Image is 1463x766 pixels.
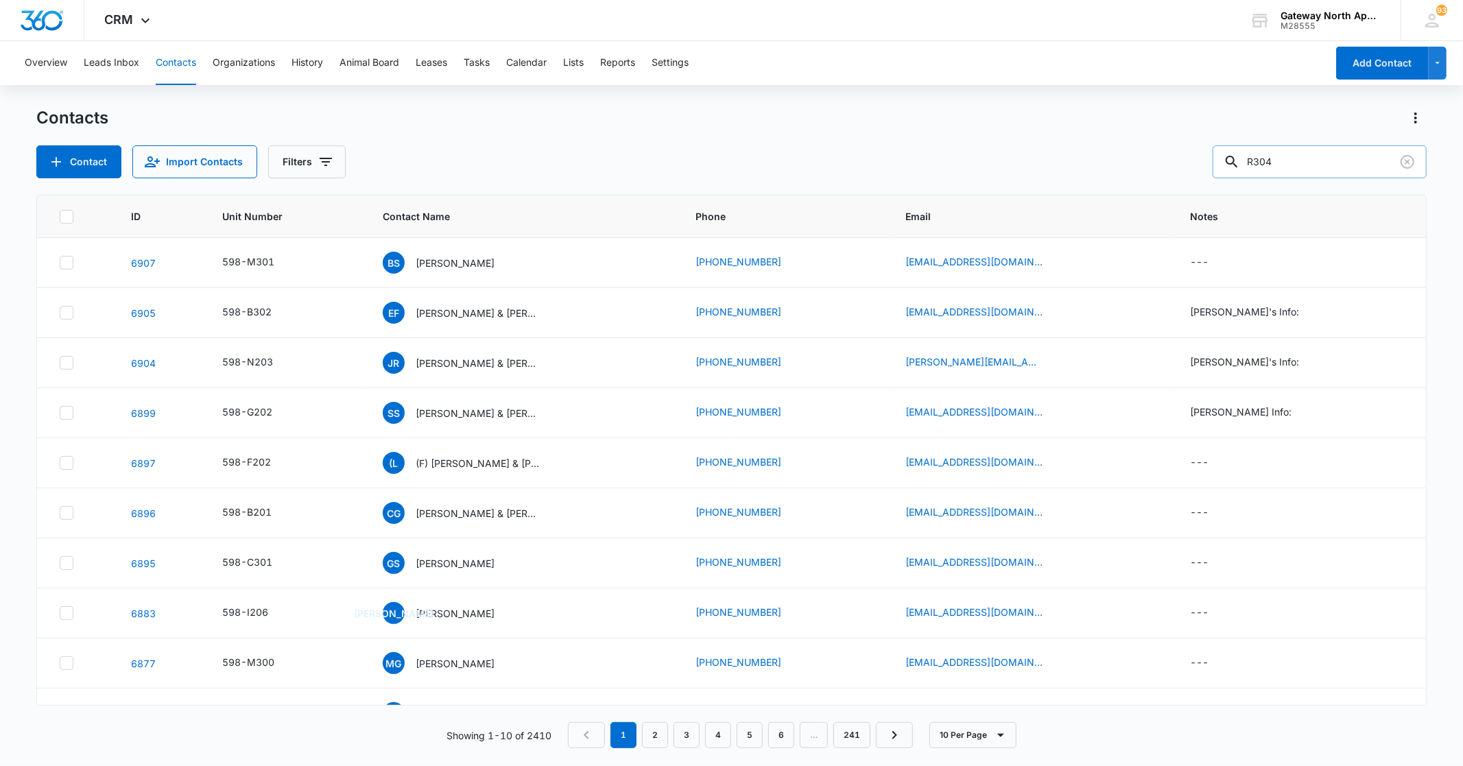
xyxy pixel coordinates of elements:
em: 1 [610,722,637,748]
div: [PERSON_NAME] Info: [1190,405,1292,419]
span: [PERSON_NAME] [383,602,405,624]
div: Phone - (303) 434-8181 - Select to Edit Field [695,555,806,571]
button: Calendar [506,41,547,85]
div: Contact Name - Brian Sanchez - Select to Edit Field [383,252,519,274]
div: Unit Number - 598-N203 - Select to Edit Field [222,355,298,371]
a: [EMAIL_ADDRESS][DOMAIN_NAME] [905,505,1043,519]
div: Notes - - Select to Edit Field [1190,254,1233,271]
div: Unit Number - 598-C301 - Select to Edit Field [222,555,297,571]
a: Navigate to contact details page for Brian Sanchez [131,257,156,269]
a: Navigate to contact details page for Stephen Skare & Yong Hamilton [131,407,156,419]
div: [PERSON_NAME]'s Info: [1190,304,1299,319]
div: --- [1190,254,1209,271]
a: [PHONE_NUMBER] [695,655,781,669]
p: Showing 1-10 of 2410 [447,728,551,743]
div: Email - gonzalosantos745@gmail.com - Select to Edit Field [905,555,1067,571]
span: ID [131,209,169,224]
div: Phone - (970) 775-3516 - Select to Edit Field [695,355,806,371]
button: Tasks [464,41,490,85]
div: notifications count [1436,5,1447,16]
div: account name [1281,10,1381,21]
button: Lists [563,41,584,85]
div: Contact Name - Gonzalo Santos - Select to Edit Field [383,552,519,574]
button: History [292,41,323,85]
div: Unit Number - 598-F202 - Select to Edit Field [222,455,296,471]
div: Phone - (303) 810-3633 - Select to Edit Field [695,605,806,621]
div: Phone - (307) 343-0547 - Select to Edit Field [695,405,806,421]
div: Email - c_l_gonzales@yahoo.com - Select to Edit Field [905,505,1067,521]
div: Notes - - Select to Edit Field [1190,455,1233,471]
a: [EMAIL_ADDRESS][DOMAIN_NAME] [905,254,1043,269]
div: Unit Number - 598-B302 - Select to Edit Field [222,304,296,321]
button: Leads Inbox [84,41,139,85]
button: Add Contact [36,145,121,178]
span: Contact Name [383,209,643,224]
div: Contact Name - Mark Gonzales - Select to Edit Field [383,652,519,674]
div: Phone - (970) 821-5725 - Select to Edit Field [695,304,806,321]
a: Navigate to contact details page for Josh Andersen [131,608,156,619]
a: Navigate to contact details page for Emma French & Fernando Duarte [131,307,156,319]
div: --- [1190,655,1209,671]
span: Unit Number [222,209,350,224]
button: Leases [416,41,447,85]
a: Navigate to contact details page for Mark Gonzales [131,658,156,669]
button: Reports [600,41,635,85]
div: Unit Number - 598-G202 - Select to Edit Field [222,405,297,421]
a: Page 4 [705,722,731,748]
div: 598-B302 [222,304,272,319]
a: Navigate to contact details page for Gonzalo Santos [131,558,156,569]
p: [PERSON_NAME] [416,656,495,671]
div: 598-G202 [222,405,272,419]
button: Actions [1405,107,1427,129]
a: [EMAIL_ADDRESS][DOMAIN_NAME] [905,655,1043,669]
button: Add Contact [1336,47,1429,80]
span: 93 [1436,5,1447,16]
p: [PERSON_NAME] [416,606,495,621]
span: Notes [1190,209,1403,224]
div: Email - briansanc07@hotmail.com - Select to Edit Field [905,254,1067,271]
a: Navigate to contact details page for (F) Lilia Castaneda & Gonzalo Santos & Tania C. Santos [131,457,156,469]
a: [EMAIL_ADDRESS][DOMAIN_NAME] [905,304,1043,319]
div: Phone - (303) 591-5405 - Select to Edit Field [695,655,806,671]
span: CG [383,502,405,524]
div: Email - bigbongcafe@gmail.com - Select to Edit Field [905,405,1067,421]
a: [PHONE_NUMBER] [695,555,781,569]
div: Contact Name - Stephen Skare & Yong Hamilton - Select to Edit Field [383,402,564,424]
button: Import Contacts [132,145,257,178]
nav: Pagination [568,722,913,748]
button: 10 Per Page [929,722,1016,748]
div: Contact Name - Josh Andersen - Select to Edit Field [383,602,519,624]
input: Search Contacts [1213,145,1427,178]
p: [PERSON_NAME] & [PERSON_NAME] [416,506,539,520]
div: Unit Number - 598-I206 - Select to Edit Field [222,605,293,621]
a: [EMAIL_ADDRESS][DOMAIN_NAME] [905,605,1043,619]
a: [PHONE_NUMBER] [695,455,781,469]
a: [EMAIL_ADDRESS][DOMAIN_NAME] [905,555,1043,569]
div: 598-M301 [222,254,274,269]
a: [PHONE_NUMBER] [695,355,781,369]
button: Contacts [156,41,196,85]
div: Contact Name - Emma French & Fernando Duarte - Select to Edit Field [383,302,564,324]
div: Unit Number - 598-M301 - Select to Edit Field [222,254,299,271]
div: --- [1190,455,1209,471]
div: --- [1190,555,1209,571]
button: Animal Board [340,41,399,85]
div: 598-C301 [222,555,272,569]
a: [PHONE_NUMBER] [695,505,781,519]
span: SS [383,402,405,424]
span: RS [383,702,405,724]
div: --- [1190,505,1209,521]
div: Contact Name - Rispey Suddeath - Select to Edit Field [383,702,552,724]
div: [PERSON_NAME]'s Info: [1190,355,1299,369]
div: Notes - Joel's Info: - Select to Edit Field [1190,355,1324,371]
div: 598-N203 [222,355,273,369]
div: Notes - - Select to Edit Field [1190,605,1233,621]
a: [PHONE_NUMBER] [695,605,781,619]
a: Navigate to contact details page for Joel Robles III & Maria Martinez [131,357,156,369]
span: JR [383,352,405,374]
a: [EMAIL_ADDRESS][DOMAIN_NAME] [905,455,1043,469]
div: 598-F202 [222,455,271,469]
button: Overview [25,41,67,85]
div: Phone - (303) 776-0115 - Select to Edit Field [695,254,806,271]
p: [PERSON_NAME] & [PERSON_NAME] [416,306,539,320]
